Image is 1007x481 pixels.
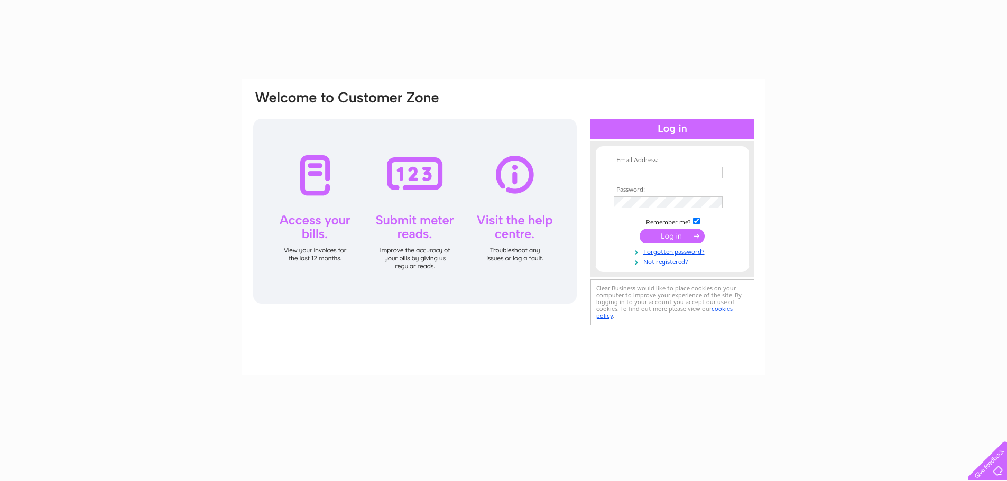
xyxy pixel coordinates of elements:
input: Submit [640,229,705,243]
a: Not registered? [614,256,734,266]
a: cookies policy [596,305,733,319]
th: Password: [611,186,734,194]
td: Remember me? [611,216,734,227]
th: Email Address: [611,157,734,164]
a: Forgotten password? [614,246,734,256]
div: Clear Business would like to place cookies on your computer to improve your experience of the sit... [590,279,754,325]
